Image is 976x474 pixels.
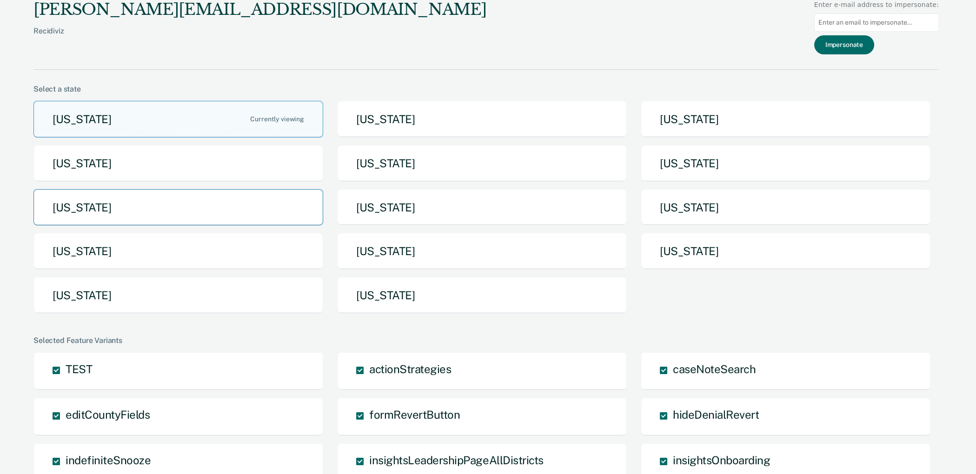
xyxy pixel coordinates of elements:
button: [US_STATE] [33,101,323,138]
input: Enter an email to impersonate... [814,13,939,32]
button: [US_STATE] [337,189,627,226]
button: [US_STATE] [33,189,323,226]
span: TEST [66,362,92,375]
div: Recidiviz [33,26,486,50]
span: insightsOnboarding [673,454,770,467]
span: formRevertButton [369,408,460,421]
span: actionStrategies [369,362,451,375]
span: editCountyFields [66,408,150,421]
button: [US_STATE] [641,233,930,270]
button: [US_STATE] [641,101,930,138]
span: insightsLeadershipPageAllDistricts [369,454,544,467]
div: Selected Feature Variants [33,336,939,345]
button: [US_STATE] [641,189,930,226]
button: [US_STATE] [337,277,627,314]
span: hideDenialRevert [673,408,759,421]
span: indefiniteSnooze [66,454,151,467]
button: Impersonate [814,35,874,54]
button: [US_STATE] [337,145,627,182]
button: [US_STATE] [33,145,323,182]
button: [US_STATE] [337,101,627,138]
button: [US_STATE] [33,277,323,314]
span: caseNoteSearch [673,362,756,375]
button: [US_STATE] [337,233,627,270]
button: [US_STATE] [641,145,930,182]
button: [US_STATE] [33,233,323,270]
div: Select a state [33,85,939,93]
